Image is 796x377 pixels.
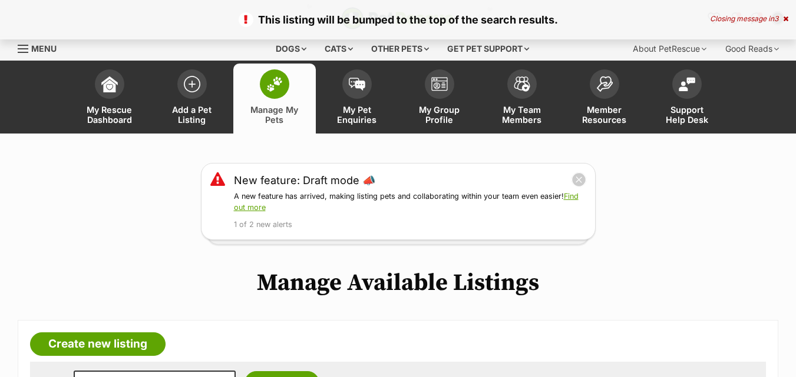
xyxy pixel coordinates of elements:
[710,15,788,23] div: Closing message in
[660,105,714,125] span: Support Help Desk
[234,191,586,213] p: A new feature has arrived, making listing pets and collaborating within your team even easier!
[578,105,631,125] span: Member Resources
[30,332,166,356] a: Create new listing
[316,64,398,134] a: My Pet Enquiries
[166,105,219,125] span: Add a Pet Listing
[646,64,728,134] a: Support Help Desk
[679,77,695,91] img: help-desk-icon-fdf02630f3aa405de69fd3d07c3f3aa587a6932b1a1747fa1d2bba05be0121f9.svg
[625,37,715,61] div: About PetRescue
[233,64,316,134] a: Manage My Pets
[267,37,315,61] div: Dogs
[184,76,200,92] img: add-pet-listing-icon-0afa8454b4691262ce3f59096e99ab1cd57d4a30225e0717b998d2c9b9846f56.svg
[774,14,778,23] span: 3
[398,64,481,134] a: My Group Profile
[101,76,118,92] img: dashboard-icon-eb2f2d2d3e046f16d808141f083e7271f6b2e854fb5c12c21221c1fb7104beca.svg
[349,78,365,91] img: pet-enquiries-icon-7e3ad2cf08bfb03b45e93fb7055b45f3efa6380592205ae92323e6603595dc1f.svg
[514,76,530,92] img: team-members-icon-5396bd8760b3fe7c0b43da4ab00e1e3bb1a5d9ba89233759b79545d2d3fc5d0d.svg
[331,105,384,125] span: My Pet Enquiries
[431,77,448,91] img: group-profile-icon-3fa3cf56718a62981997c0bc7e787c4b2cf8bcc04b72c1350f741eb67cf2f40e.svg
[234,192,579,212] a: Find out more
[596,76,613,92] img: member-resources-icon-8e73f808a243e03378d46382f2149f9095a855e16c252ad45f914b54edf8863c.svg
[266,76,283,92] img: manage-my-pets-icon-02211641906a0b7f246fdf0571729dbe1e7629f14944591b6c1af311fb30b64b.svg
[12,12,784,28] p: This listing will be bumped to the top of the search results.
[234,219,586,231] p: 1 of 2 new alerts
[413,105,466,125] span: My Group Profile
[717,37,787,61] div: Good Reads
[83,105,136,125] span: My Rescue Dashboard
[68,64,151,134] a: My Rescue Dashboard
[18,37,65,58] a: Menu
[439,37,537,61] div: Get pet support
[563,64,646,134] a: Member Resources
[363,37,437,61] div: Other pets
[234,172,375,188] a: New feature: Draft mode 📣
[496,105,549,125] span: My Team Members
[481,64,563,134] a: My Team Members
[572,172,586,187] button: close
[31,44,57,54] span: Menu
[316,37,361,61] div: Cats
[151,64,233,134] a: Add a Pet Listing
[248,105,301,125] span: Manage My Pets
